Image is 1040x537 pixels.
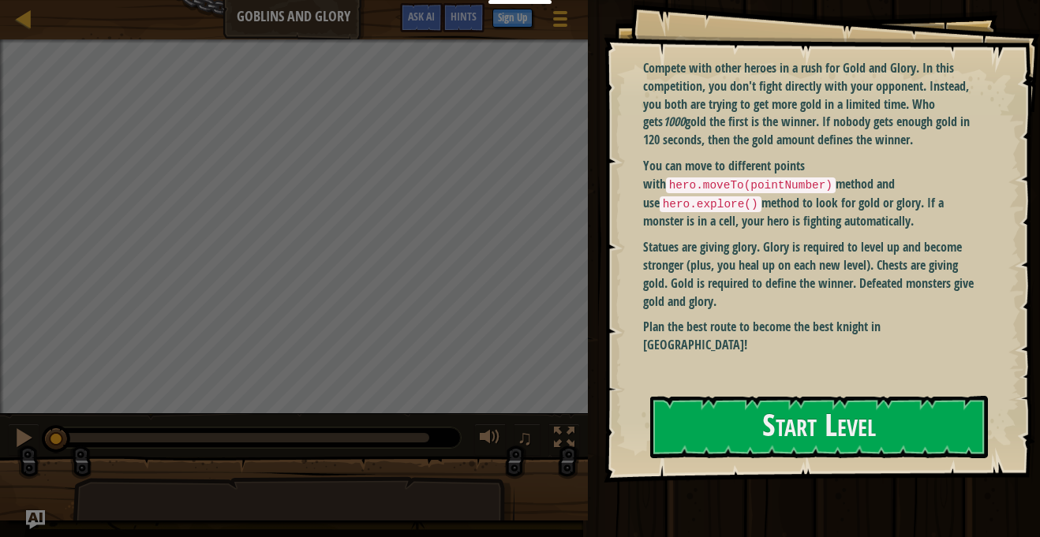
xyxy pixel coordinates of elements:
[663,113,685,130] em: 1000
[26,510,45,529] button: Ask AI
[8,423,39,456] button: Ctrl + P: Pause
[514,423,541,456] button: ♫
[541,3,580,40] button: Show game menu
[660,196,761,212] code: hero.explore()
[400,3,443,32] button: Ask AI
[643,238,985,310] p: Statues are giving glory. Glory is required to level up and become stronger (plus, you heal up on...
[474,423,506,456] button: Adjust volume
[643,59,985,149] p: Compete with other heroes in a rush for Gold and Glory. In this competition, you don't fight dire...
[451,9,477,24] span: Hints
[548,423,580,456] button: Toggle fullscreen
[643,318,985,354] p: Plan the best route to become the best knight in [GEOGRAPHIC_DATA]!
[650,396,988,458] button: Start Level
[408,9,435,24] span: Ask AI
[517,426,533,449] span: ♫
[643,157,985,230] p: You can move to different points with method and use method to look for gold or glory. If a monst...
[666,177,836,193] code: hero.moveTo(pointNumber)
[492,9,533,28] button: Sign Up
